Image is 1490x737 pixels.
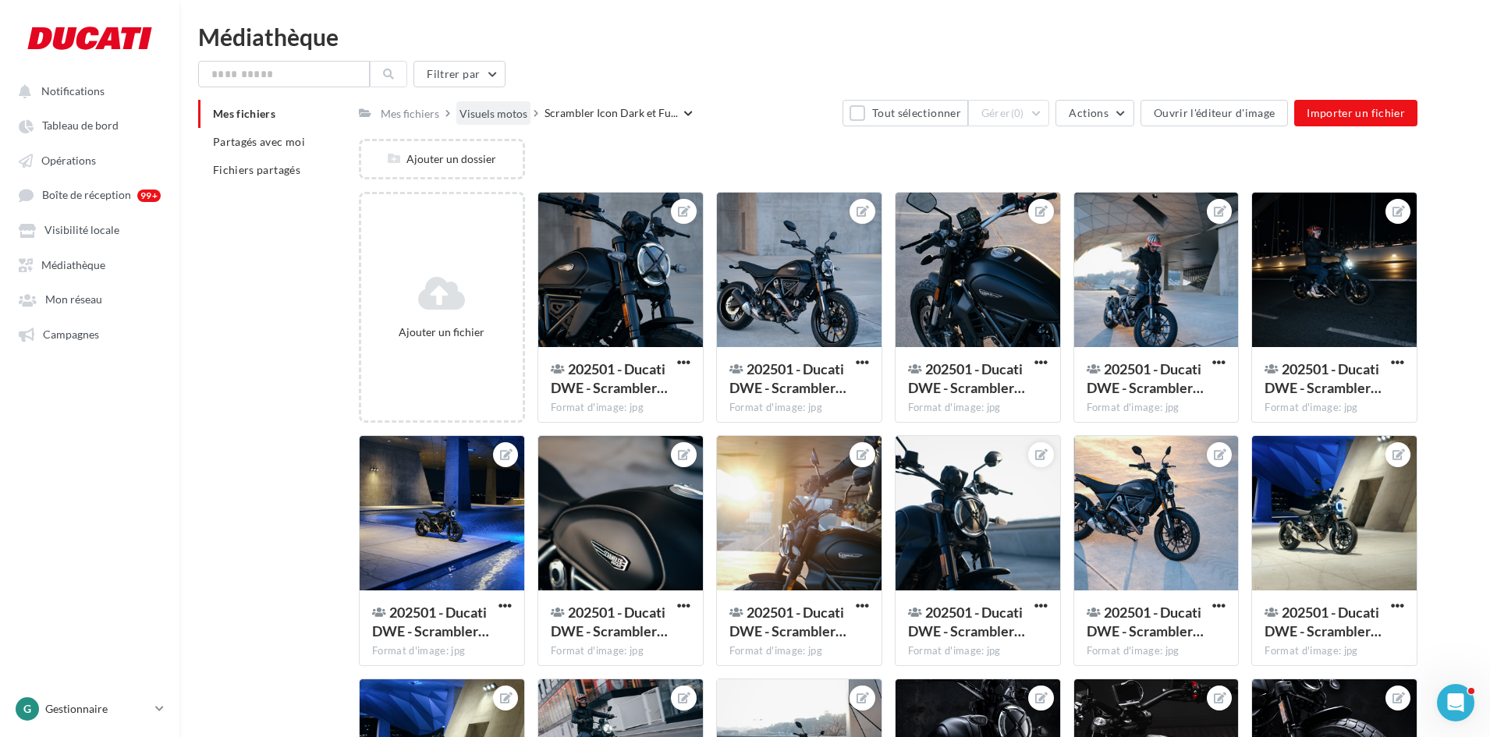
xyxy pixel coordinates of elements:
button: Notifications [9,76,164,105]
button: Filtrer par [413,61,506,87]
button: Actions [1055,100,1133,126]
button: Tout sélectionner [843,100,967,126]
button: Importer un fichier [1294,100,1417,126]
div: Format d'image: jpg [1087,644,1226,658]
span: 202501 - Ducati DWE - Scrambler Icon Dark-57 [1265,360,1382,396]
span: 202501 - Ducati DWE - Scrambler Icon Dark-14 [729,360,846,396]
iframe: Intercom live chat [1437,684,1474,721]
a: Médiathèque [9,250,170,278]
span: 202501 - Ducati DWE - Scrambler Icon Dark-16 [551,604,668,640]
span: Actions [1069,106,1108,119]
div: Format d'image: jpg [729,401,869,415]
span: Visibilité locale [44,224,119,237]
span: Scrambler Icon Dark et Fu... [545,105,678,121]
a: Tableau de bord [9,111,170,139]
a: Campagnes [9,320,170,348]
span: 202501 - Ducati DWE - Scrambler Icon Dark-33 [729,604,846,640]
span: Médiathèque [41,258,105,271]
span: G [23,701,31,717]
div: 99+ [137,190,161,202]
span: 202501 - Ducati DWE - Scrambler Icon Dark-59 [372,604,489,640]
div: Format d'image: jpg [551,401,690,415]
span: Opérations [41,154,96,167]
div: Format d'image: jpg [729,644,869,658]
a: Opérations [9,146,170,174]
div: Ajouter un dossier [361,151,523,167]
div: Format d'image: jpg [908,401,1048,415]
div: Mes fichiers [381,106,439,122]
div: Format d'image: jpg [551,644,690,658]
span: Tableau de bord [42,119,119,133]
button: Gérer(0) [968,100,1050,126]
div: Format d'image: jpg [908,644,1048,658]
span: 202501 - Ducati DWE - Scrambler Icon Dark-15 [551,360,668,396]
span: 202501 - Ducati DWE - Scrambler Icon Dark-38 [1087,360,1204,396]
a: G Gestionnaire [12,694,167,724]
span: Fichiers partagés [213,163,300,176]
span: 202501 - Ducati DWE - Scrambler Icon Dark-37 [1087,604,1204,640]
span: Partagés avec moi [213,135,305,148]
a: Mon réseau [9,285,170,313]
div: Médiathèque [198,25,1471,48]
span: Mon réseau [45,293,102,306]
span: Notifications [41,84,105,97]
div: Ajouter un fichier [367,324,516,340]
span: Campagnes [43,328,99,341]
span: 202501 - Ducati DWE - Scrambler Icon Dark-26 [908,360,1025,396]
a: Visibilité locale [9,215,170,243]
span: (0) [1011,107,1024,119]
a: Boîte de réception 99+ [9,180,170,209]
span: 202501 - Ducati DWE - Scrambler Icon Dark-62 [1265,604,1382,640]
div: Format d'image: jpg [372,644,512,658]
div: Format d'image: jpg [1265,644,1404,658]
div: Format d'image: jpg [1265,401,1404,415]
span: 202501 - Ducati DWE - Scrambler Icon Dark-27 [908,604,1025,640]
p: Gestionnaire [45,701,149,717]
span: Boîte de réception [42,189,131,202]
button: Ouvrir l'éditeur d'image [1141,100,1288,126]
span: Mes fichiers [213,107,275,120]
div: Visuels motos [459,106,527,122]
span: Importer un fichier [1307,106,1405,119]
div: Format d'image: jpg [1087,401,1226,415]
